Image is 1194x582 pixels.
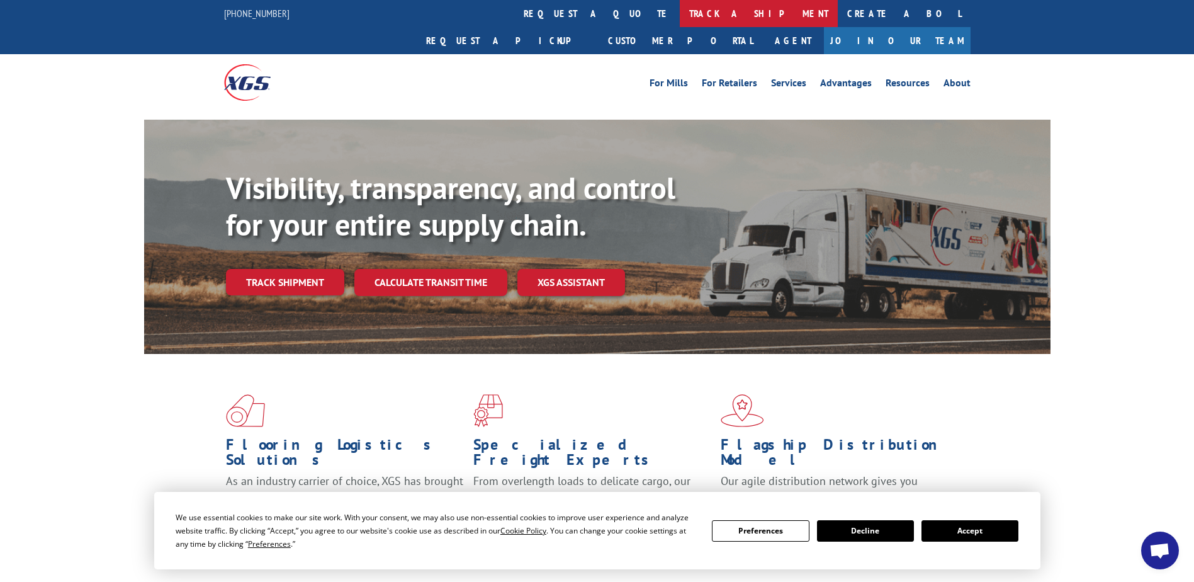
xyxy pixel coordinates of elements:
[500,525,546,536] span: Cookie Policy
[771,78,806,92] a: Services
[154,492,1040,569] div: Cookie Consent Prompt
[226,269,344,295] a: Track shipment
[517,269,625,296] a: XGS ASSISTANT
[226,394,265,427] img: xgs-icon-total-supply-chain-intelligence-red
[473,437,711,474] h1: Specialized Freight Experts
[721,474,952,503] span: Our agile distribution network gives you nationwide inventory management on demand.
[1141,532,1179,569] div: Open chat
[886,78,930,92] a: Resources
[354,269,507,296] a: Calculate transit time
[762,27,824,54] a: Agent
[473,474,711,530] p: From overlength loads to delicate cargo, our experienced staff knows the best way to move your fr...
[721,394,764,427] img: xgs-icon-flagship-distribution-model-red
[824,27,971,54] a: Join Our Team
[226,474,463,518] span: As an industry carrier of choice, XGS has brought innovation and dedication to flooring logistics...
[417,27,599,54] a: Request a pickup
[226,168,675,244] b: Visibility, transparency, and control for your entire supply chain.
[820,78,872,92] a: Advantages
[224,7,290,20] a: [PHONE_NUMBER]
[226,437,464,474] h1: Flooring Logistics Solutions
[721,437,959,474] h1: Flagship Distribution Model
[650,78,688,92] a: For Mills
[817,520,914,542] button: Decline
[712,520,809,542] button: Preferences
[943,78,971,92] a: About
[702,78,757,92] a: For Retailers
[599,27,762,54] a: Customer Portal
[176,511,697,551] div: We use essential cookies to make our site work. With your consent, we may also use non-essential ...
[921,520,1018,542] button: Accept
[473,394,503,427] img: xgs-icon-focused-on-flooring-red
[248,539,291,549] span: Preferences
